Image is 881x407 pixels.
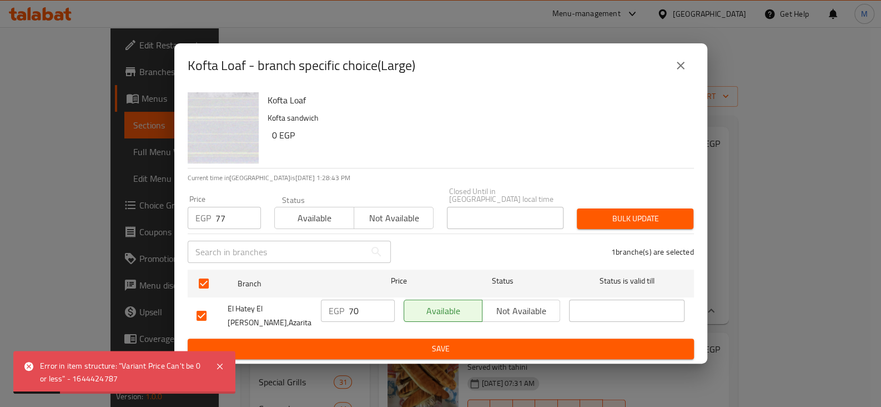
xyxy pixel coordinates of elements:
[188,92,259,163] img: Kofta Loaf
[195,211,211,225] p: EGP
[40,360,204,385] div: Error in item structure: "Variant Price Can't be 0 or less" - 1644424787
[329,304,344,317] p: EGP
[268,111,685,125] p: Kofta sandwich
[404,300,482,322] button: Available
[274,207,354,229] button: Available
[279,210,350,226] span: Available
[354,207,434,229] button: Not available
[188,241,365,263] input: Search in branches
[228,302,312,330] span: El Hatey El [PERSON_NAME],Azarita
[349,300,395,322] input: Please enter price
[215,207,261,229] input: Please enter price
[197,342,685,356] span: Save
[487,303,556,319] span: Not available
[445,274,560,288] span: Status
[359,210,429,226] span: Not available
[611,246,694,257] p: 1 branche(s) are selected
[188,173,694,183] p: Current time in [GEOGRAPHIC_DATA] is [DATE] 1:28:43 PM
[482,300,561,322] button: Not available
[272,127,685,143] h6: 0 EGP
[362,274,436,288] span: Price
[569,274,684,288] span: Status is valid till
[409,303,478,319] span: Available
[577,209,693,229] button: Bulk update
[667,52,694,79] button: close
[586,212,684,226] span: Bulk update
[268,92,685,108] h6: Kofta Loaf
[188,57,415,75] h2: Kofta Loaf - branch specific choice(Large)
[188,339,694,359] button: Save
[238,277,353,291] span: Branch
